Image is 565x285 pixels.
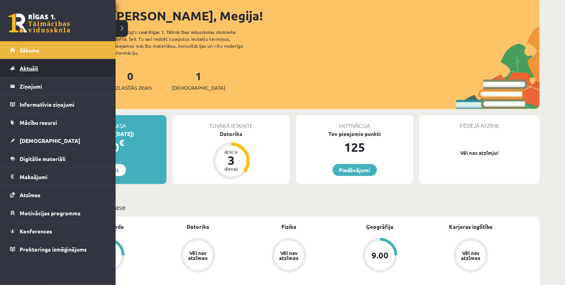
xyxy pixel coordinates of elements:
[372,251,388,260] div: 9.00
[153,238,244,274] a: Vēl nav atzīmes
[20,119,57,126] span: Mācību resursi
[119,137,124,148] span: €
[244,238,335,274] a: Vēl nav atzīmes
[20,47,39,54] span: Sākums
[10,59,106,77] a: Aktuāli
[20,228,52,235] span: Konferences
[220,166,243,171] div: dienas
[20,65,38,72] span: Aktuāli
[20,210,81,216] span: Motivācijas programma
[333,164,377,176] a: Piedāvājumi
[423,149,536,157] p: Vēl nav atzīmju!
[10,77,106,95] a: Ziņojumi
[419,115,540,130] div: Pēdējā atzīme
[112,7,540,25] div: [PERSON_NAME], Megija!
[296,130,413,138] div: Tev pieejamie punkti
[296,115,413,130] div: Motivācija
[20,191,40,198] span: Atzīmes
[335,238,425,274] a: 9.00
[10,168,106,186] a: Maksājumi
[109,69,152,92] a: 0Neizlasītās ziņas
[220,154,243,166] div: 3
[10,114,106,131] a: Mācību resursi
[220,149,243,154] div: Atlicis
[49,202,536,212] p: Mācību plāns 10.a2 klase
[109,84,152,92] span: Neizlasītās ziņas
[20,96,106,113] legend: Informatīvie ziņojumi
[20,155,66,162] span: Digitālie materiāli
[367,223,394,231] a: Ģeogrāfija
[8,13,70,33] a: Rīgas 1. Tālmācības vidusskola
[10,150,106,168] a: Digitālie materiāli
[172,69,225,92] a: 1[DEMOGRAPHIC_DATA]
[187,250,209,260] div: Vēl nav atzīmes
[10,132,106,149] a: [DEMOGRAPHIC_DATA]
[187,223,210,231] a: Datorika
[172,84,225,92] span: [DEMOGRAPHIC_DATA]
[20,137,80,144] span: [DEMOGRAPHIC_DATA]
[10,204,106,222] a: Motivācijas programma
[20,168,106,186] legend: Maksājumi
[10,186,106,204] a: Atzīmes
[173,130,290,181] a: Datorika Atlicis 3 dienas
[278,250,300,260] div: Vēl nav atzīmes
[173,115,290,130] div: Tuvākā ieskaite
[425,238,516,274] a: Vēl nav atzīmes
[449,223,493,231] a: Karjeras izglītība
[296,138,413,156] div: 125
[10,240,106,258] a: Proktoringa izmēģinājums
[282,223,297,231] a: Fizika
[113,28,257,56] div: Laipni lūgts savā Rīgas 1. Tālmācības vidusskolas skolnieka profilā. Šeit Tu vari redzēt tuvojošo...
[10,222,106,240] a: Konferences
[10,41,106,59] a: Sākums
[173,130,290,138] div: Datorika
[20,77,106,95] legend: Ziņojumi
[20,246,87,253] span: Proktoringa izmēģinājums
[460,250,482,260] div: Vēl nav atzīmes
[10,96,106,113] a: Informatīvie ziņojumi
